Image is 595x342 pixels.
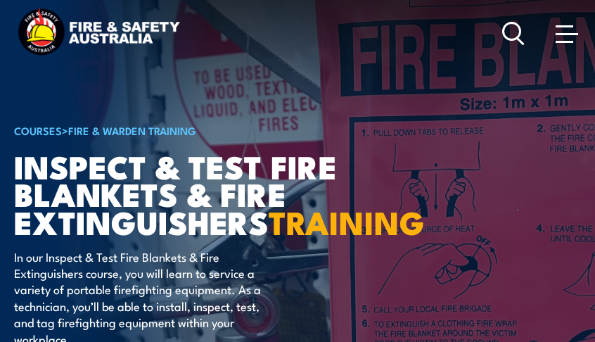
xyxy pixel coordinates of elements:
[14,122,362,139] h6: >
[68,122,196,138] a: Fire & Warden Training
[14,122,62,138] a: COURSES
[269,197,425,246] strong: TRAINING
[14,152,362,234] h1: Inspect & Test Fire Blankets & Fire Extinguishers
